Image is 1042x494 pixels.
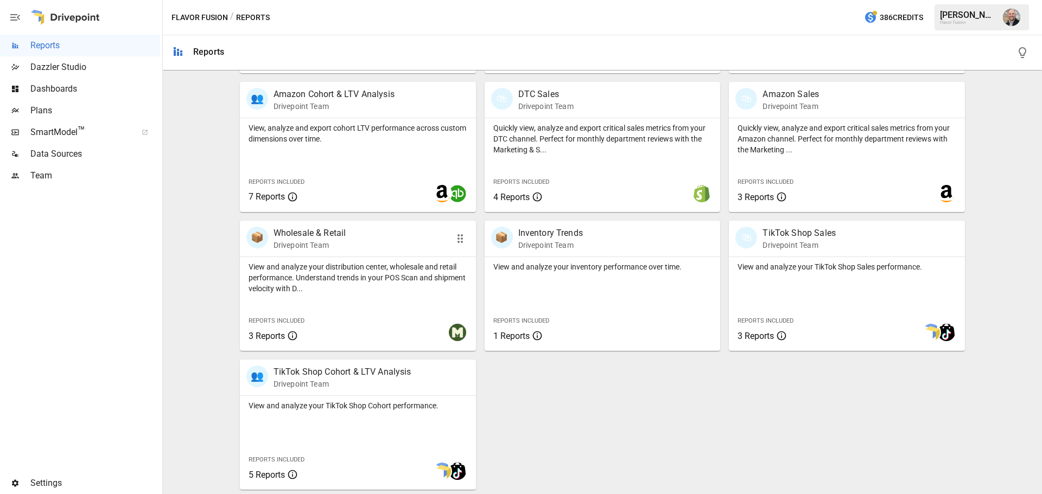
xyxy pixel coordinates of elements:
[493,178,549,185] span: Reports Included
[923,324,940,341] img: smart model
[763,240,836,251] p: Drivepoint Team
[249,331,285,341] span: 3 Reports
[738,331,774,341] span: 3 Reports
[491,88,513,110] div: 🛍
[493,123,712,155] p: Quickly view, analyze and export critical sales metrics from your DTC channel. Perfect for monthl...
[274,378,411,389] p: Drivepoint Team
[518,88,574,101] p: DTC Sales
[193,47,224,57] div: Reports
[518,101,574,112] p: Drivepoint Team
[493,192,530,202] span: 4 Reports
[274,101,395,112] p: Drivepoint Team
[449,463,466,480] img: tiktok
[738,192,774,202] span: 3 Reports
[1003,9,1020,26] img: Dustin Jacobson
[434,185,451,202] img: amazon
[940,10,996,20] div: [PERSON_NAME]
[249,191,285,202] span: 7 Reports
[693,185,710,202] img: shopify
[738,261,956,272] p: View and analyze your TikTok Shop Sales performance.
[880,11,923,24] span: 386 Credits
[938,324,955,341] img: tiktok
[30,82,160,95] span: Dashboards
[938,185,955,202] img: amazon
[249,317,304,324] span: Reports Included
[518,227,583,240] p: Inventory Trends
[30,61,160,74] span: Dazzler Studio
[246,227,268,248] div: 📦
[30,477,160,490] span: Settings
[246,88,268,110] div: 👥
[518,240,583,251] p: Drivepoint Team
[763,101,819,112] p: Drivepoint Team
[493,261,712,272] p: View and analyze your inventory performance over time.
[249,470,285,480] span: 5 Reports
[78,124,85,138] span: ™
[274,88,395,101] p: Amazon Cohort & LTV Analysis
[735,88,757,110] div: 🛍
[249,178,304,185] span: Reports Included
[738,317,793,324] span: Reports Included
[249,400,467,411] p: View and analyze your TikTok Shop Cohort performance.
[274,227,346,240] p: Wholesale & Retail
[274,240,346,251] p: Drivepoint Team
[738,123,956,155] p: Quickly view, analyze and export critical sales metrics from your Amazon channel. Perfect for mon...
[763,88,819,101] p: Amazon Sales
[230,11,234,24] div: /
[246,365,268,387] div: 👥
[493,331,530,341] span: 1 Reports
[449,324,466,341] img: muffindata
[860,8,927,28] button: 386Credits
[30,169,160,182] span: Team
[249,123,467,144] p: View, analyze and export cohort LTV performance across custom dimensions over time.
[434,463,451,480] img: smart model
[30,39,160,52] span: Reports
[735,227,757,248] div: 🛍
[274,365,411,378] p: TikTok Shop Cohort & LTV Analysis
[30,126,130,139] span: SmartModel
[449,185,466,202] img: quickbooks
[30,147,160,161] span: Data Sources
[996,2,1027,33] button: Dustin Jacobson
[30,104,160,117] span: Plans
[249,456,304,463] span: Reports Included
[493,317,549,324] span: Reports Included
[763,227,836,240] p: TikTok Shop Sales
[738,178,793,185] span: Reports Included
[940,20,996,25] div: Flavor Fusion
[171,11,228,24] button: Flavor Fusion
[491,227,513,248] div: 📦
[249,261,467,294] p: View and analyze your distribution center, wholesale and retail performance. Understand trends in...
